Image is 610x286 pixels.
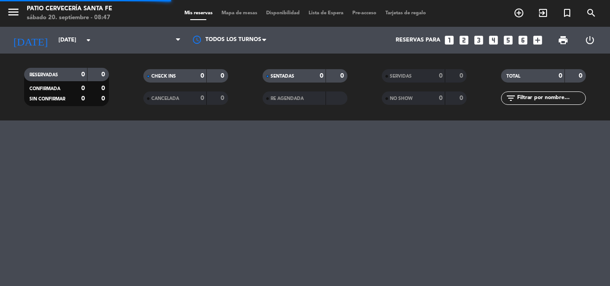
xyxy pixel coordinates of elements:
[390,96,413,101] span: NO SHOW
[320,73,323,79] strong: 0
[488,34,499,46] i: looks_4
[558,35,568,46] span: print
[396,37,440,43] span: Reservas para
[532,34,543,46] i: add_box
[221,95,226,101] strong: 0
[443,34,455,46] i: looks_one
[460,95,465,101] strong: 0
[460,73,465,79] strong: 0
[586,8,597,18] i: search
[516,93,585,103] input: Filtrar por nombre...
[29,97,65,101] span: SIN CONFIRMAR
[101,95,107,102] strong: 0
[517,34,529,46] i: looks_6
[559,73,562,79] strong: 0
[217,11,262,16] span: Mapa de mesas
[7,5,20,22] button: menu
[577,27,603,54] div: LOG OUT
[7,5,20,19] i: menu
[585,35,595,46] i: power_settings_new
[271,74,294,79] span: SENTADAS
[29,73,58,77] span: RESERVADAS
[201,95,204,101] strong: 0
[514,8,524,18] i: add_circle_outline
[538,8,548,18] i: exit_to_app
[151,96,179,101] span: CANCELADA
[562,8,572,18] i: turned_in_not
[101,71,107,78] strong: 0
[7,30,54,50] i: [DATE]
[27,13,112,22] div: sábado 20. septiembre - 08:47
[221,73,226,79] strong: 0
[439,73,443,79] strong: 0
[502,34,514,46] i: looks_5
[81,71,85,78] strong: 0
[458,34,470,46] i: looks_two
[579,73,584,79] strong: 0
[271,96,304,101] span: RE AGENDADA
[381,11,430,16] span: Tarjetas de regalo
[262,11,304,16] span: Disponibilidad
[506,74,520,79] span: TOTAL
[390,74,412,79] span: SERVIDAS
[340,73,346,79] strong: 0
[83,35,94,46] i: arrow_drop_down
[27,4,112,13] div: Patio Cervecería Santa Fe
[201,73,204,79] strong: 0
[473,34,485,46] i: looks_3
[81,85,85,91] strong: 0
[29,87,60,91] span: CONFIRMADA
[506,93,516,104] i: filter_list
[304,11,348,16] span: Lista de Espera
[348,11,381,16] span: Pre-acceso
[439,95,443,101] strong: 0
[81,95,85,102] strong: 0
[101,85,107,91] strong: 0
[180,11,217,16] span: Mis reservas
[151,74,176,79] span: CHECK INS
